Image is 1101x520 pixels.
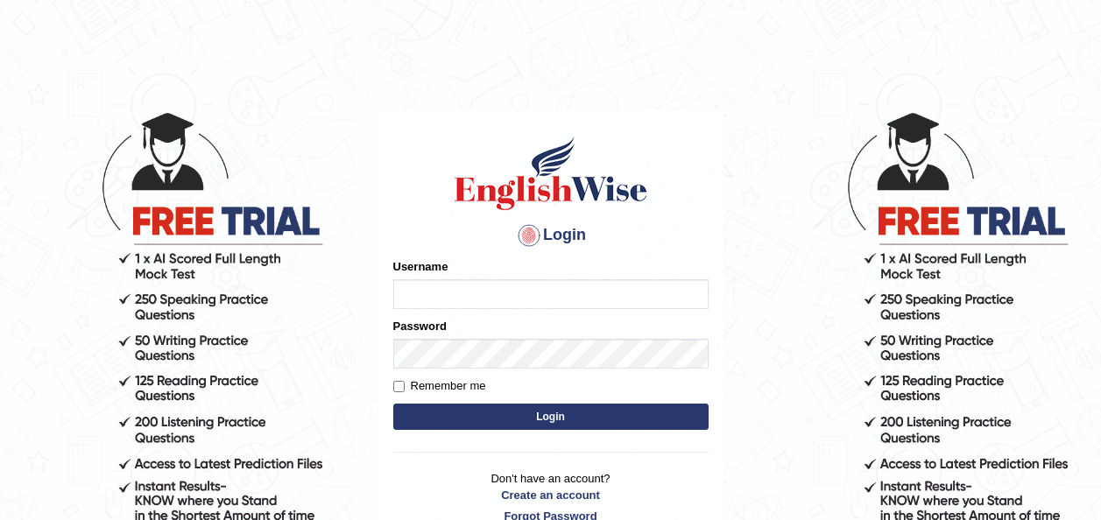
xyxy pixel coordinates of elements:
label: Remember me [393,377,486,395]
input: Remember me [393,381,405,392]
a: Create an account [393,487,709,503]
button: Login [393,404,709,430]
label: Username [393,258,448,275]
label: Password [393,318,447,334]
h4: Login [393,221,709,249]
img: Logo of English Wise sign in for intelligent practice with AI [451,134,651,213]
